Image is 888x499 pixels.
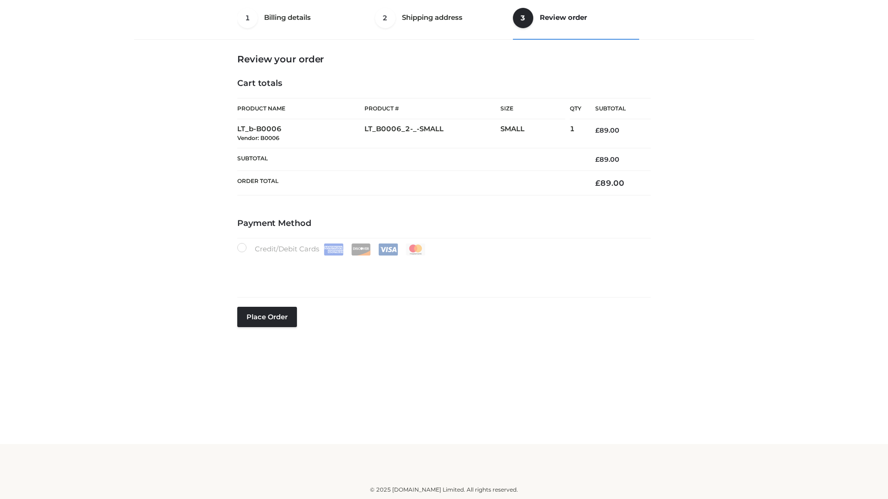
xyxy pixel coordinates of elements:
h4: Payment Method [237,219,651,229]
th: Product # [364,98,500,119]
th: Size [500,98,565,119]
label: Credit/Debit Cards [237,243,426,256]
bdi: 89.00 [595,178,624,188]
td: LT_b-B0006 [237,119,364,148]
img: Mastercard [406,243,425,256]
img: Visa [378,243,398,256]
td: SMALL [500,119,570,148]
button: Place order [237,307,297,327]
div: © 2025 [DOMAIN_NAME] Limited. All rights reserved. [137,485,751,494]
span: £ [595,178,600,188]
td: LT_B0006_2-_-SMALL [364,119,500,148]
th: Subtotal [581,98,651,119]
img: Amex [324,243,344,256]
span: £ [595,155,599,164]
th: Qty [570,98,581,119]
img: Discover [351,243,371,256]
th: Product Name [237,98,364,119]
th: Order Total [237,171,581,195]
bdi: 89.00 [595,155,619,164]
td: 1 [570,119,581,148]
th: Subtotal [237,148,581,170]
h4: Cart totals [237,79,651,89]
h3: Review your order [237,54,651,65]
span: £ [595,126,599,134]
iframe: Secure payment input frame [235,254,649,287]
small: Vendor: B0006 [237,134,279,141]
bdi: 89.00 [595,126,619,134]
